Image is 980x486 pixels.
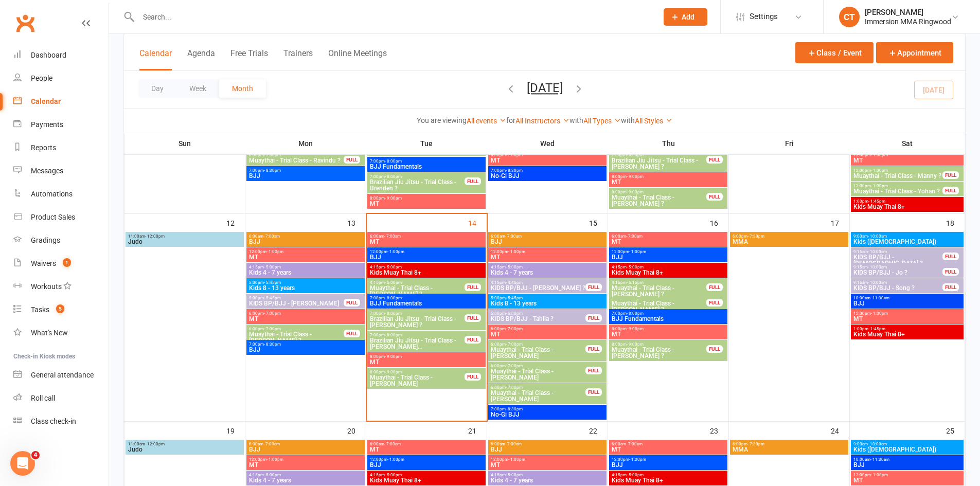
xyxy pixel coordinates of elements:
[248,173,363,179] span: BJJ
[490,153,604,157] span: 6:00pm
[369,337,465,350] span: Brazilian Jiu Jitsu - Trial Class - [PERSON_NAME]...
[13,410,109,433] a: Class kiosk mode
[831,214,849,231] div: 17
[490,285,586,291] span: KIDS BP/BJJ - [PERSON_NAME] ?
[506,116,515,124] strong: for
[611,239,725,245] span: MT
[942,187,959,194] div: FULL
[248,331,344,344] span: Muaythai - Trial Class - [PERSON_NAME] ?
[385,196,402,201] span: - 9:00pm
[490,385,586,390] span: 6:00pm
[506,327,523,331] span: - 7:00pm
[248,327,344,331] span: 6:00pm
[853,254,943,266] span: KIDS BP/BJJ - [DEMOGRAPHIC_DATA] ?
[853,249,943,254] span: 9:15am
[226,214,245,231] div: 12
[31,143,56,152] div: Reports
[31,51,66,59] div: Dashboard
[506,153,523,157] span: - 7:00pm
[248,342,363,347] span: 7:00pm
[490,157,604,164] span: MT
[942,268,959,276] div: FULL
[871,153,888,157] span: - 1:00pm
[56,304,64,313] span: 5
[627,265,644,269] span: - 5:00pm
[506,364,523,368] span: - 7:00pm
[946,214,965,231] div: 18
[732,239,846,245] span: MMA
[263,234,280,239] span: - 7:00am
[706,299,723,307] div: FULL
[942,171,959,179] div: FULL
[264,296,281,300] span: - 5:45pm
[31,259,56,267] div: Waivers
[31,167,63,175] div: Messages
[387,249,404,254] span: - 1:00pm
[611,234,725,239] span: 6:00am
[589,214,608,231] div: 15
[366,133,487,154] th: Tue
[490,411,604,418] span: No-Gi BJJ
[465,283,481,291] div: FULL
[611,331,725,337] span: MT
[853,331,961,337] span: Kids Muay Thai 8+
[515,117,569,125] a: All Instructors
[283,48,313,70] button: Trainers
[611,254,725,260] span: BJJ
[248,168,363,173] span: 7:00pm
[31,74,52,82] div: People
[248,446,363,453] span: BJJ
[138,79,176,98] button: Day
[128,239,242,245] span: Judo
[942,283,959,291] div: FULL
[508,249,525,254] span: - 1:00pm
[706,156,723,164] div: FULL
[853,316,961,322] span: MT
[369,164,484,170] span: BJJ Fundamentals
[490,296,604,300] span: 5:00pm
[328,48,387,70] button: Online Meetings
[585,314,602,322] div: FULL
[369,370,465,374] span: 8:00pm
[490,249,604,254] span: 12:00pm
[31,236,60,244] div: Gradings
[384,442,401,446] span: - 7:00am
[865,17,951,26] div: Immersion MMA Ringwood
[13,159,109,183] a: Messages
[608,133,729,154] th: Thu
[627,190,644,194] span: - 9:00pm
[505,442,522,446] span: - 7:00am
[611,347,707,359] span: Muaythai - Trial Class - [PERSON_NAME] ?
[868,280,887,285] span: - 10:00am
[13,136,109,159] a: Reports
[490,407,604,411] span: 7:00pm
[63,258,71,267] span: 1
[490,364,586,368] span: 6:00pm
[13,364,109,387] a: General attendance kiosk mode
[369,280,465,285] span: 4:15pm
[465,314,481,322] div: FULL
[868,442,887,446] span: - 10:00am
[128,446,242,453] span: Judo
[583,117,621,125] a: All Types
[369,234,484,239] span: 6:00am
[248,249,363,254] span: 12:00pm
[490,254,604,260] span: MT
[506,311,523,316] span: - 6:00pm
[569,116,583,124] strong: with
[868,199,885,204] span: - 1:45pm
[747,234,764,239] span: - 7:30pm
[248,157,344,164] span: Muaythai - Trial Class - Ravindu ?
[264,168,281,173] span: - 8:30pm
[871,184,888,188] span: - 1:00pm
[13,387,109,410] a: Roll call
[490,173,604,179] span: No-Gi BJJ
[385,296,402,300] span: - 8:00pm
[490,316,586,322] span: KIDS BP/BJJ - Tahlia ?
[490,442,604,446] span: 6:00am
[187,48,215,70] button: Agenda
[369,174,465,179] span: 7:00pm
[264,342,281,347] span: - 8:30pm
[135,10,650,24] input: Search...
[621,116,635,124] strong: with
